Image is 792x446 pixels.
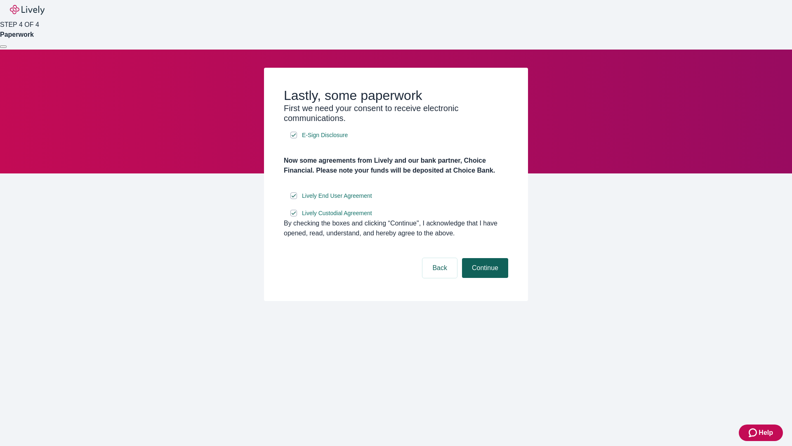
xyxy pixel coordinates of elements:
span: E-Sign Disclosure [302,131,348,140]
h2: Lastly, some paperwork [284,88,508,103]
a: e-sign disclosure document [300,130,349,140]
span: Lively Custodial Agreement [302,209,372,218]
button: Back [422,258,457,278]
div: By checking the boxes and clicking “Continue", I acknowledge that I have opened, read, understand... [284,218,508,238]
span: Lively End User Agreement [302,192,372,200]
button: Continue [462,258,508,278]
h4: Now some agreements from Lively and our bank partner, Choice Financial. Please note your funds wi... [284,156,508,176]
button: Zendesk support iconHelp [739,425,783,441]
a: e-sign disclosure document [300,208,374,218]
h3: First we need your consent to receive electronic communications. [284,103,508,123]
span: Help [759,428,773,438]
svg: Zendesk support icon [749,428,759,438]
img: Lively [10,5,45,15]
a: e-sign disclosure document [300,191,374,201]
